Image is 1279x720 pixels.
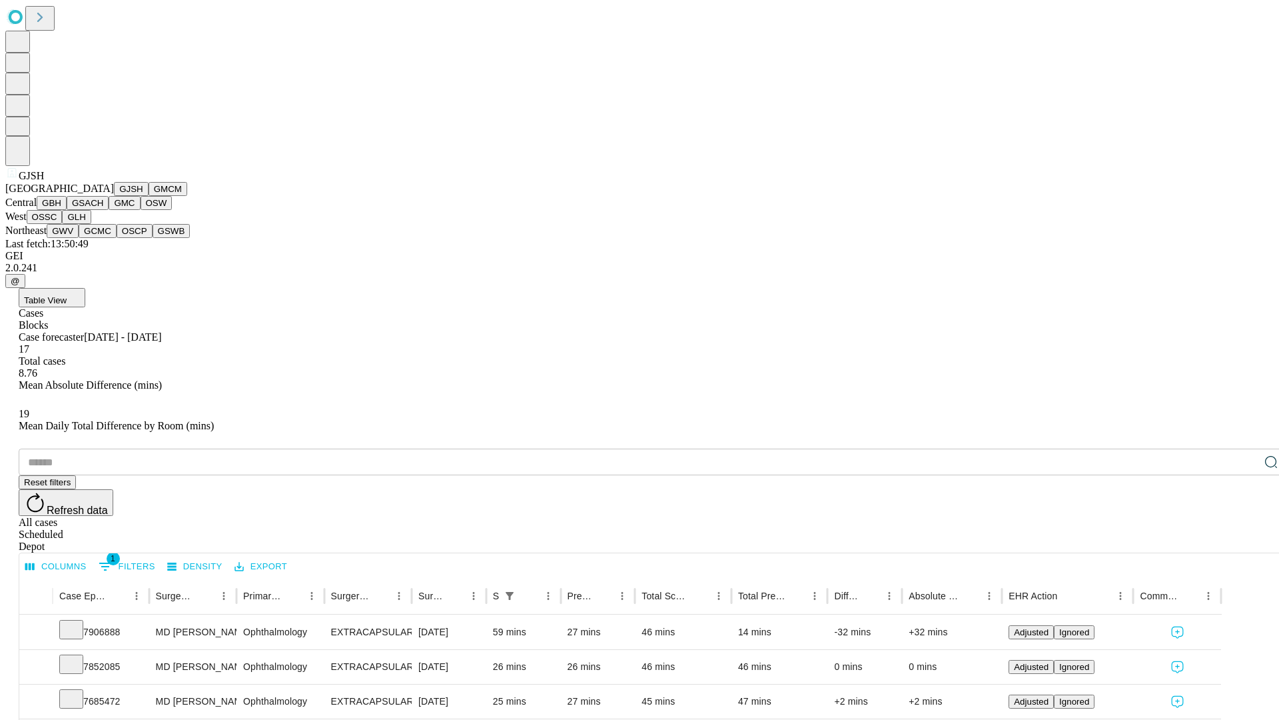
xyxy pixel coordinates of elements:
div: MD [PERSON_NAME] [156,650,230,684]
div: Ophthalmology [243,650,317,684]
div: 0 mins [909,650,995,684]
div: [DATE] [418,650,480,684]
div: Difference [834,591,860,601]
div: 7685472 [59,685,143,719]
button: Expand [26,691,46,714]
div: Total Predicted Duration [738,591,786,601]
div: 27 mins [568,615,629,649]
span: 1 [107,552,120,565]
div: 26 mins [493,650,554,684]
button: Ignored [1054,660,1094,674]
div: Absolute Difference [909,591,960,601]
div: 59 mins [493,615,554,649]
span: @ [11,276,20,286]
button: Adjusted [1009,695,1054,709]
div: EXTRACAPSULAR CATARACT REMOVAL WITH [MEDICAL_DATA] [331,615,405,649]
button: Reset filters [19,475,76,489]
span: Mean Daily Total Difference by Room (mins) [19,420,214,431]
div: EXTRACAPSULAR CATARACT REMOVAL WITH [MEDICAL_DATA] [331,685,405,719]
span: Case forecaster [19,331,84,343]
span: West [5,211,27,222]
div: 7906888 [59,615,143,649]
button: Select columns [22,557,90,577]
button: Menu [980,587,999,605]
span: Adjusted [1014,627,1049,637]
span: Reset filters [24,477,71,487]
span: Adjusted [1014,662,1049,672]
button: GMCM [149,182,187,196]
div: 46 mins [641,615,725,649]
button: GWV [47,224,79,238]
div: Primary Service [243,591,282,601]
button: Adjusted [1009,625,1054,639]
div: Surgery Date [418,591,444,601]
button: Ignored [1054,695,1094,709]
div: [DATE] [418,615,480,649]
div: Predicted In Room Duration [568,591,594,601]
span: [DATE] - [DATE] [84,331,161,343]
div: MD [PERSON_NAME] [156,685,230,719]
button: Sort [861,587,880,605]
span: Ignored [1059,697,1089,707]
button: Menu [805,587,824,605]
div: Surgeon Name [156,591,195,601]
button: Sort [371,587,390,605]
button: @ [5,274,25,288]
button: Menu [539,587,558,605]
button: Sort [1180,587,1199,605]
button: Table View [19,288,85,307]
span: 17 [19,343,29,355]
button: Sort [961,587,980,605]
div: 0 mins [834,650,895,684]
span: Adjusted [1014,697,1049,707]
div: Surgery Name [331,591,370,601]
div: EHR Action [1009,591,1057,601]
span: [GEOGRAPHIC_DATA] [5,183,114,194]
button: Sort [691,587,709,605]
div: Total Scheduled Duration [641,591,689,601]
div: +2 mins [909,685,995,719]
button: Density [164,557,226,577]
button: Menu [1199,587,1218,605]
button: Menu [880,587,899,605]
span: Last fetch: 13:50:49 [5,238,89,249]
button: Sort [1059,587,1077,605]
span: Table View [24,295,67,305]
button: Expand [26,621,46,645]
div: 25 mins [493,685,554,719]
button: Menu [1111,587,1130,605]
button: Expand [26,656,46,679]
div: GEI [5,250,1274,262]
span: Northeast [5,225,47,236]
button: Menu [302,587,321,605]
button: GJSH [114,182,149,196]
div: Ophthalmology [243,615,317,649]
button: GCMC [79,224,117,238]
button: GSACH [67,196,109,210]
span: 19 [19,408,29,419]
button: Sort [196,587,214,605]
button: GSWB [153,224,191,238]
button: Menu [214,587,233,605]
button: Sort [787,587,805,605]
span: Ignored [1059,627,1089,637]
div: 2.0.241 [5,262,1274,274]
span: Ignored [1059,662,1089,672]
span: Refresh data [47,505,108,516]
div: -32 mins [834,615,895,649]
button: GLH [62,210,91,224]
button: Ignored [1054,625,1094,639]
button: Sort [520,587,539,605]
span: 8.76 [19,367,37,379]
button: Menu [709,587,728,605]
span: Mean Absolute Difference (mins) [19,379,162,391]
button: OSW [141,196,173,210]
button: Menu [613,587,632,605]
button: GBH [37,196,67,210]
button: GMC [109,196,140,210]
div: +32 mins [909,615,995,649]
span: Central [5,197,37,208]
div: Ophthalmology [243,685,317,719]
div: 14 mins [738,615,821,649]
button: OSSC [27,210,63,224]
